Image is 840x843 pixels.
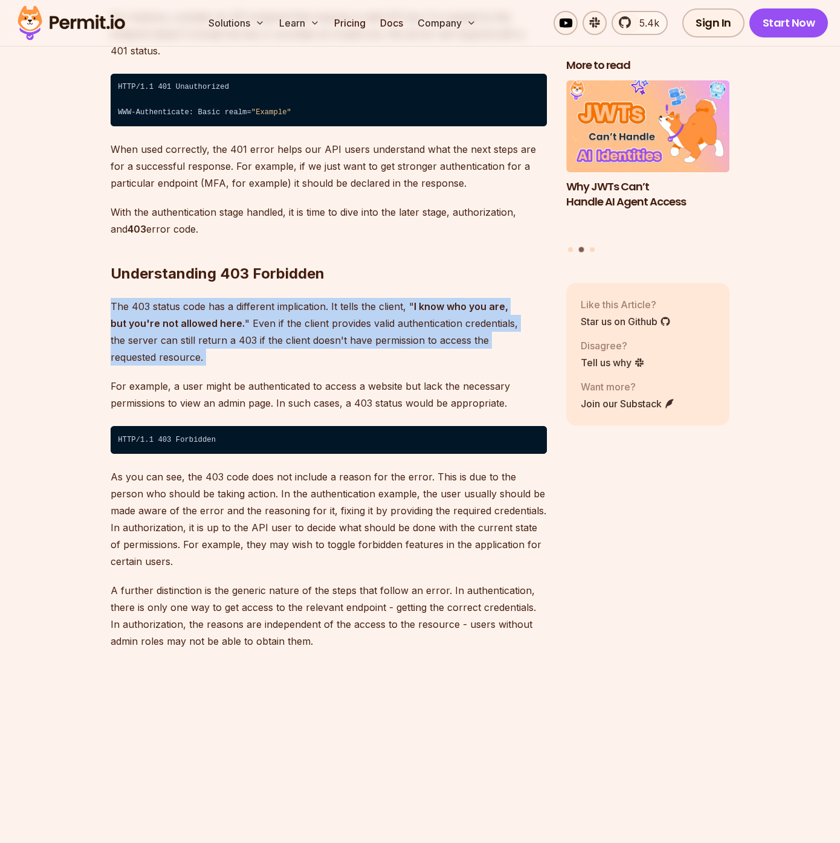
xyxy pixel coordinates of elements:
p: Want more? [581,379,675,393]
a: 5.4k [612,11,668,35]
p: As you can see, the 403 code does not include a reason for the error. This is due to the person w... [111,468,547,570]
a: Star us on Github [581,314,671,328]
code: HTTP/1.1 401 Unauthorized ⁠ WWW-Authenticate: Basic realm= [111,74,547,127]
a: Sign In [682,8,745,37]
button: Go to slide 3 [590,247,595,251]
a: Docs [375,11,408,35]
button: Learn [274,11,325,35]
button: Solutions [204,11,270,35]
a: Tell us why [581,355,645,369]
a: Pricing [329,11,370,35]
p: With the authentication stage handled, it is time to dive into the later stage, authorization, an... [111,204,547,237]
span: 5.4k [632,16,659,30]
div: Posts [566,80,729,254]
a: Why JWTs Can’t Handle AI Agent AccessWhy JWTs Can’t Handle AI Agent Access [566,80,729,239]
p: For example, a user might be authenticated to access a website but lack the necessary permissions... [111,378,547,412]
h2: Understanding 403 Forbidden [111,216,547,283]
p: Like this Article? [581,297,671,311]
img: Permit logo [12,2,131,44]
a: Start Now [749,8,829,37]
button: Go to slide 2 [579,247,584,252]
strong: 403 [128,223,146,235]
h3: Why JWTs Can’t Handle AI Agent Access [566,179,729,209]
iframe: https://lu.ma/embed/calendar/cal-osivJJtYL9hKgx6/events [111,662,473,843]
p: Disagree? [581,338,645,352]
p: When used correctly, the 401 error helps our API users understand what the next steps are for a s... [111,141,547,192]
code: HTTP/1.1 403 Forbidden [111,426,547,454]
button: Company [413,11,481,35]
p: A further distinction is the generic nature of the steps that follow an error. In authentication,... [111,582,547,650]
img: Why JWTs Can’t Handle AI Agent Access [566,80,729,172]
a: Join our Substack [581,396,675,410]
h2: More to read [566,58,729,73]
p: The 403 status code has a different implication. It tells the client, " " Even if the client prov... [111,298,547,366]
li: 2 of 3 [566,80,729,239]
button: Go to slide 1 [568,247,573,251]
span: "Example" [251,108,291,117]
